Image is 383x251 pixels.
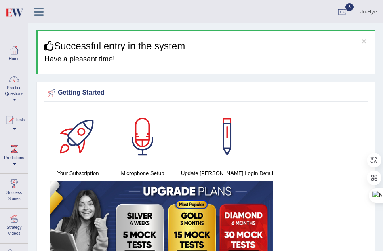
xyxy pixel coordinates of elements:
[50,169,106,177] h4: Your Subscription
[0,69,28,107] a: Practice Questions
[362,37,366,45] button: ×
[345,3,354,11] span: 3
[0,40,28,66] a: Home
[0,174,28,206] a: Success Stories
[46,87,366,99] div: Getting Started
[44,55,368,63] h4: Have a pleasant time!
[114,169,171,177] h4: Microphone Setup
[0,139,28,171] a: Predictions
[179,169,275,177] h4: Update [PERSON_NAME] Login Detail
[0,209,28,240] a: Strategy Videos
[44,41,368,51] h3: Successful entry in the system
[0,110,28,136] a: Tests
